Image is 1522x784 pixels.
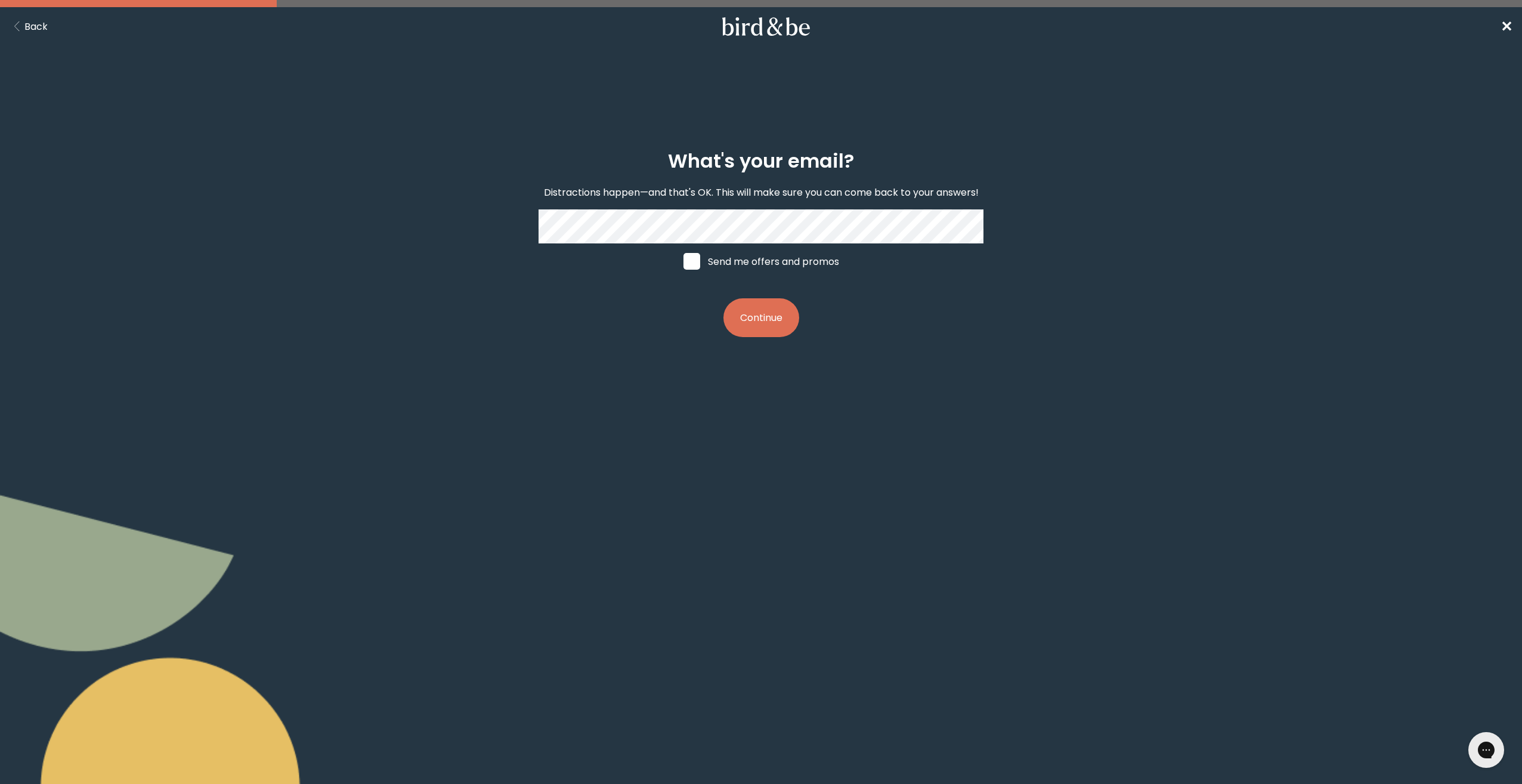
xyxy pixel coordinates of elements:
p: Distractions happen—and that's OK. This will make sure you can come back to your answers! [544,185,979,200]
h2: What's your email? [668,147,854,175]
span: ✕ [1501,17,1512,36]
button: Back Button [10,19,48,34]
label: Send me offers and promos [672,243,850,279]
a: ✕ [1501,16,1512,37]
button: Continue [723,298,799,337]
iframe: Gorgias live chat messenger [1462,728,1510,772]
